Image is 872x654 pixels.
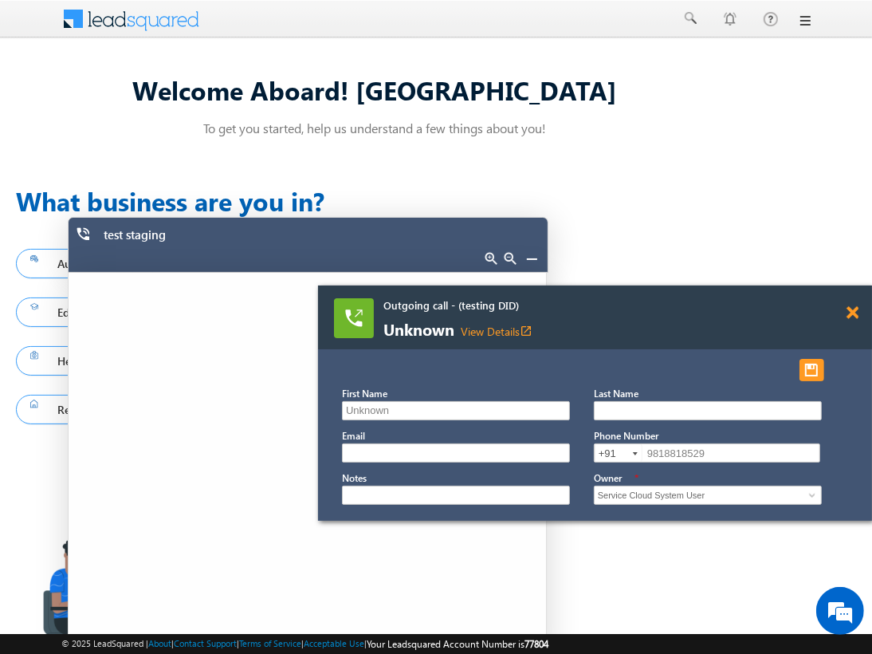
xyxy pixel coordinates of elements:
label: Email [342,430,365,442]
span: Healthcare [30,350,117,372]
div: Welcome Aboard! [GEOGRAPHIC_DATA] [16,73,733,107]
span: Outgoing call - (testing DID) [383,298,766,313]
textarea: Type your message and hit 'Enter' [21,148,291,478]
div: test staging [104,227,475,250]
a: Minimize [525,252,538,265]
a: Terms of Service [239,638,301,648]
i: View Details [520,325,532,337]
input: Type to Search [594,486,822,505]
label: Last Name [594,388,638,400]
span: Automotive [30,253,122,274]
label: Owner [594,472,622,484]
div: Chat with us now [83,84,268,104]
a: Decrease [504,252,517,265]
span: Real Estate [30,399,118,420]
label: Phone Number [594,430,658,442]
label: First Name [342,388,387,400]
span: 77804 [524,638,548,650]
a: View Detailsopen_in_new [461,324,532,339]
img: d_60004797649_company_0_60004797649 [27,84,67,104]
a: Acceptable Use [304,638,364,648]
a: Show All Items [800,487,820,503]
em: Start Chat [217,491,289,513]
span: Unknown [383,321,766,339]
p: To get you started, help us understand a few things about you! [16,120,733,136]
span: Education [30,301,113,323]
a: Contact Support [174,638,237,648]
button: Save and Dispose [799,359,824,381]
span: © 2025 LeadSquared | | | | | [61,636,548,652]
label: Notes [342,472,367,484]
div: Minimize live chat window [261,8,300,46]
a: About [148,638,171,648]
span: Your Leadsquared Account Number is [367,638,548,650]
a: Increase [485,252,497,265]
h3: What business are you in? [16,182,383,220]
